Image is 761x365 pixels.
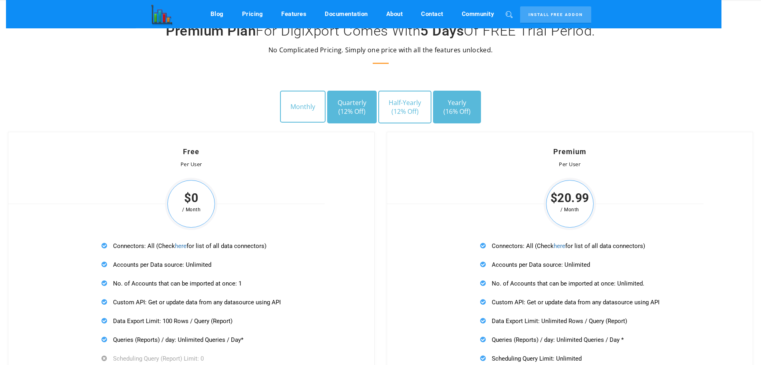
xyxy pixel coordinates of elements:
[325,6,368,22] a: Documentation
[101,297,281,307] p: Custom API: Get or update data from any datasource using API
[480,278,660,288] p: No. of Accounts that can be imported at once: Unlimited.
[721,327,761,365] iframe: Chat Widget
[433,91,481,123] button: Yearly(16% Off)
[554,242,565,250] a: here
[403,148,737,155] h4: Premium
[462,6,495,22] a: Community
[544,193,596,203] span: $20.99
[480,353,660,363] p: Scheduling Query Limit: Unlimited
[101,353,281,363] p: Scheduling Query (Report) Limit: 0
[480,241,660,251] p: Connectors: All (Check for list of all data connectors)
[403,161,737,168] div: Per User
[480,316,660,326] p: Data Export Limit: Unlimited Rows / Query (Report)
[480,297,660,307] p: Custom API: Get or update data from any datasource using API
[101,335,281,345] p: Queries (Reports) / day: Unlimited Queries / Day*
[211,6,224,22] a: Blog
[24,161,358,168] div: Per User
[280,91,326,123] button: Monthly
[338,107,366,116] span: (12% Off)
[175,242,187,250] a: here
[327,91,377,123] button: Quarterly(12% Off)
[386,6,403,22] a: About
[378,91,431,123] button: Half-Yearly(12% Off)
[165,193,217,203] span: $0
[443,107,471,116] span: (16% Off)
[421,6,443,22] a: Contact
[480,335,660,345] p: Queries (Reports) / day: Unlimited Queries / Day *
[242,6,263,22] a: Pricing
[101,241,281,251] p: Connectors: All (Check for list of all data connectors)
[480,260,660,270] p: Accounts per Data source: Unlimited
[420,23,464,39] b: 5 Days
[101,278,281,288] p: No. of Accounts that can be imported at once: 1
[520,6,591,24] a: Install Free Addon
[281,6,306,22] a: Features
[166,23,256,39] b: Premium Plan
[389,107,421,116] span: (12% Off)
[721,327,761,365] div: Widget de chat
[544,205,596,214] span: / Month
[24,148,358,155] h4: Free
[165,205,217,214] span: / Month
[101,316,281,326] p: Data Export Limit: 100 Rows / Query (Report)
[101,260,281,270] p: Accounts per Data source: Unlimited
